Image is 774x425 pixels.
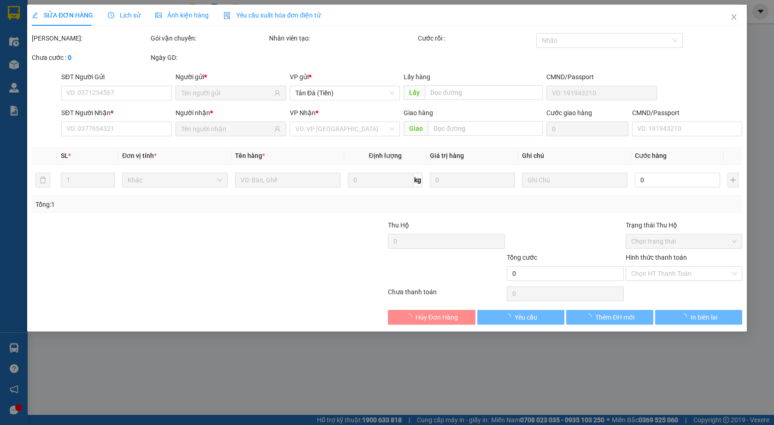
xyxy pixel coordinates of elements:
input: Ghi Chú [522,173,627,187]
th: Ghi chú [518,147,631,165]
button: Close [721,5,747,30]
span: user [274,90,281,96]
div: Chưa cước : [32,52,149,63]
button: plus [727,173,739,187]
span: Tản Đà (Tiền) [295,86,395,100]
div: Tổng: 1 [35,199,299,210]
span: Giá trị hàng [430,152,464,159]
span: Cước hàng [635,152,667,159]
span: Giao hàng [404,109,433,116]
div: Trạng thái Thu Hộ [625,220,742,230]
div: Người gửi [176,72,286,82]
img: icon [223,12,231,19]
span: loading [504,314,514,320]
button: Yêu cầu [477,310,564,325]
span: Lấy hàng [404,73,430,81]
span: Thêm ĐH mới [595,312,634,322]
div: SĐT Người Gửi [61,72,172,82]
input: Tên người nhận [181,124,272,134]
span: Hủy Đơn Hàng [416,312,458,322]
span: Tổng cước [507,254,537,261]
div: Nhân viên tạo: [269,33,416,43]
div: SĐT Người Nhận [61,108,172,118]
div: VP gửi [290,72,400,82]
label: Hình thức thanh toán [625,254,686,261]
span: clock-circle [108,12,114,18]
button: Thêm ĐH mới [566,310,653,325]
div: Chưa thanh toán [387,287,506,303]
span: close [730,13,738,21]
span: SỬA ĐƠN HÀNG [32,12,93,19]
div: CMND/Passport [546,72,657,82]
span: Lịch sử [108,12,141,19]
span: Lấy [404,85,425,100]
button: delete [35,173,50,187]
span: loading [585,314,595,320]
span: SL [61,152,68,159]
input: VD: Bàn, Ghế [235,173,340,187]
span: Chọn trạng thái [631,234,737,248]
span: Yêu cầu xuất hóa đơn điện tử [223,12,321,19]
span: Đơn vị tính [122,152,157,159]
span: Yêu cầu [514,312,537,322]
b: 0 [68,54,71,61]
span: loading [405,314,416,320]
span: picture [155,12,162,18]
span: Định lượng [369,152,401,159]
span: kg [413,173,422,187]
input: 0 [430,173,515,187]
span: In biên lai [691,312,717,322]
span: loading [680,314,691,320]
span: Giao [404,121,428,136]
span: VP Nhận [290,109,316,116]
button: In biên lai [655,310,742,325]
span: Tên hàng [235,152,265,159]
div: Ngày GD: [151,52,268,63]
span: edit [32,12,38,18]
input: Dọc đường [425,85,543,100]
button: Hủy Đơn Hàng [388,310,475,325]
span: user [274,126,281,132]
label: Cước giao hàng [546,109,592,116]
span: Khác [128,173,222,187]
div: CMND/Passport [632,108,742,118]
input: Cước giao hàng [546,122,628,136]
span: Ảnh kiện hàng [155,12,209,19]
input: Tên người gửi [181,88,272,98]
div: [PERSON_NAME]: [32,33,149,43]
input: VD: 191943210 [546,86,657,100]
div: Gói vận chuyển: [151,33,268,43]
div: Cước rồi : [417,33,534,43]
input: Dọc đường [428,121,543,136]
span: Thu Hộ [388,221,409,229]
div: Người nhận [176,108,286,118]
